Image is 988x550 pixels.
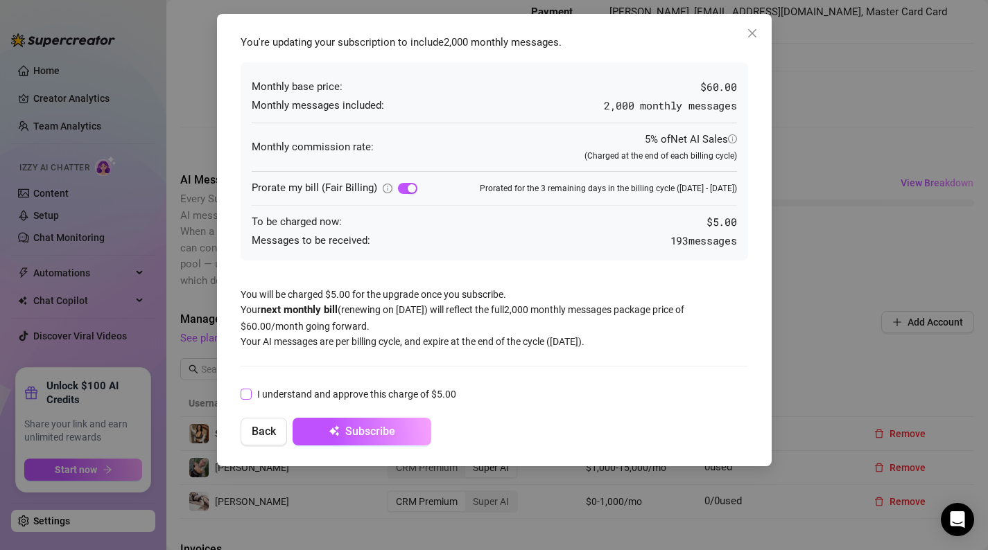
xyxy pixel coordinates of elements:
span: To be charged now: [252,214,342,231]
span: Back [252,425,276,438]
span: 2,000 monthly messages [604,98,736,112]
span: Messages to be received: [252,233,370,249]
span: $ 5.00 [707,214,737,231]
button: Back [241,418,287,445]
div: Net AI Sales [670,132,737,148]
span: Monthly commission rate: [252,139,374,156]
span: (Charged at the end of each billing cycle) [584,151,737,161]
span: Close [741,28,763,39]
button: Close [741,22,763,44]
span: Monthly messages included: [252,98,384,114]
span: info-circle [383,184,392,193]
span: 193 messages [670,233,737,249]
span: Subscribe [345,425,395,438]
div: You will be charged $5.00 for the upgrade once you subscribe. Your (renewing on [DATE] ) will ref... [234,28,755,452]
div: Open Intercom Messenger [941,503,974,536]
span: 5% of [645,133,737,145]
span: Prorate my bill (Fair Billing) [252,181,377,194]
span: I understand and approve this charge of $5.00 [252,387,462,402]
span: Monthly base price: [252,79,343,96]
button: Subscribe [293,418,431,445]
span: $60.00 [700,79,736,96]
span: close [747,28,758,39]
strong: next monthly bill [261,303,338,316]
span: Prorated for the 3 remaining days in the billing cycle ([DATE] - [DATE]) [480,182,737,195]
span: You're updating your subscription to include 2,000 monthly messages . [241,36,562,48]
span: info-circle [728,134,737,143]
